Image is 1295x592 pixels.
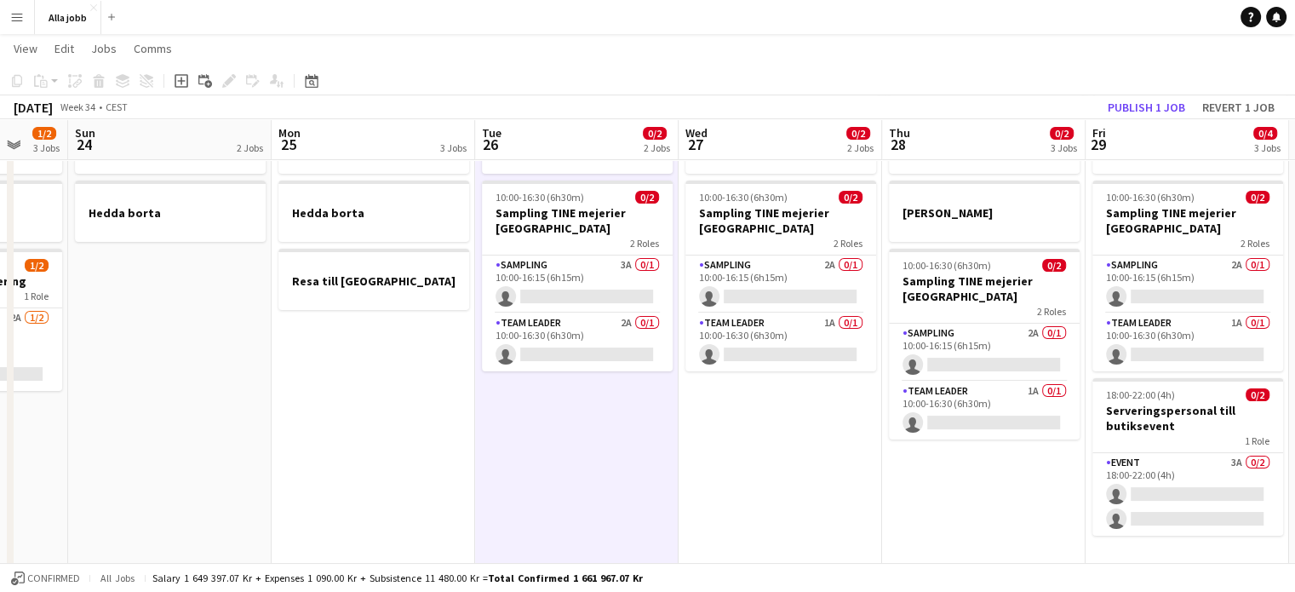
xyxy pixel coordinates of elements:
button: Confirmed [9,569,83,588]
span: Comms [134,41,172,56]
button: Revert 1 job [1195,96,1281,118]
span: Total Confirmed 1 661 967.07 kr [488,572,643,584]
a: Jobs [84,37,123,60]
button: Alla jobb [35,1,101,34]
a: Edit [48,37,81,60]
button: Publish 1 job [1101,96,1192,118]
a: View [7,37,44,60]
span: Confirmed [27,572,80,584]
span: Jobs [91,41,117,56]
a: Comms [127,37,179,60]
div: [DATE] [14,99,53,116]
span: View [14,41,37,56]
span: All jobs [97,572,138,584]
span: Edit [54,41,74,56]
div: Salary 1 649 397.07 kr + Expenses 1 090.00 kr + Subsistence 11 480.00 kr = [152,572,643,584]
div: CEST [106,101,128,113]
